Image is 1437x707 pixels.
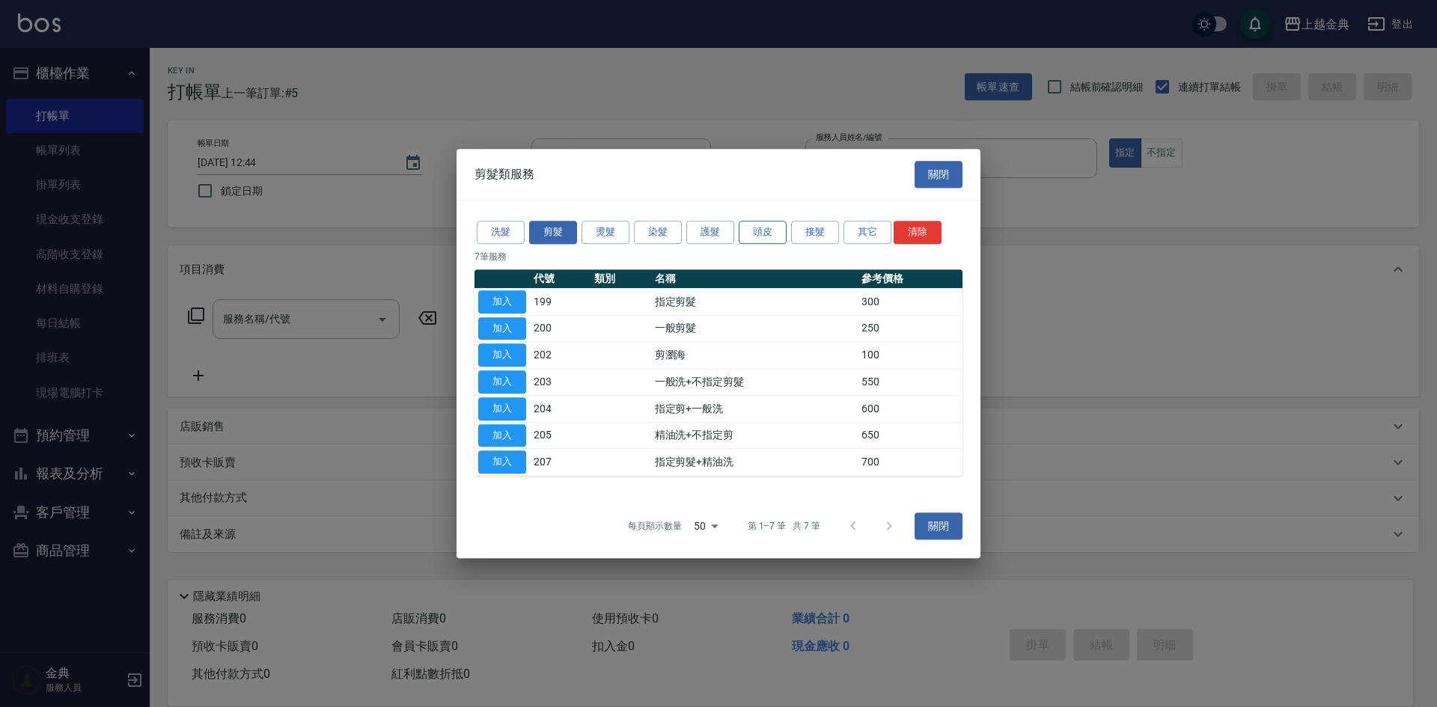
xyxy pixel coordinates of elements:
[530,422,591,449] td: 205
[475,250,962,263] p: 7 筆服務
[651,269,858,289] th: 名稱
[529,221,577,244] button: 剪髮
[651,422,858,449] td: 精油洗+不指定剪
[858,342,962,369] td: 100
[475,167,534,182] span: 剪髮類服務
[530,369,591,396] td: 203
[686,221,734,244] button: 護髮
[530,288,591,315] td: 199
[530,269,591,289] th: 代號
[651,395,858,422] td: 指定剪+一般洗
[688,506,724,546] div: 50
[478,343,526,367] button: 加入
[478,450,526,474] button: 加入
[478,290,526,313] button: 加入
[843,221,891,244] button: 其它
[478,424,526,447] button: 加入
[858,395,962,422] td: 600
[591,269,651,289] th: 類別
[530,315,591,342] td: 200
[739,221,787,244] button: 頭皮
[748,519,820,533] p: 第 1–7 筆 共 7 筆
[478,370,526,394] button: 加入
[651,288,858,315] td: 指定剪髮
[628,519,682,533] p: 每頁顯示數量
[651,342,858,369] td: 剪瀏海
[477,221,525,244] button: 洗髮
[858,449,962,476] td: 700
[478,397,526,420] button: 加入
[478,317,526,340] button: 加入
[858,269,962,289] th: 參考價格
[582,221,629,244] button: 燙髮
[530,449,591,476] td: 207
[530,395,591,422] td: 204
[651,315,858,342] td: 一般剪髮
[858,369,962,396] td: 550
[651,449,858,476] td: 指定剪髮+精油洗
[791,221,839,244] button: 接髮
[858,288,962,315] td: 300
[530,342,591,369] td: 202
[858,315,962,342] td: 250
[894,221,942,244] button: 清除
[634,221,682,244] button: 染髮
[858,422,962,449] td: 650
[651,369,858,396] td: 一般洗+不指定剪髮
[915,161,962,189] button: 關閉
[915,512,962,540] button: 關閉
